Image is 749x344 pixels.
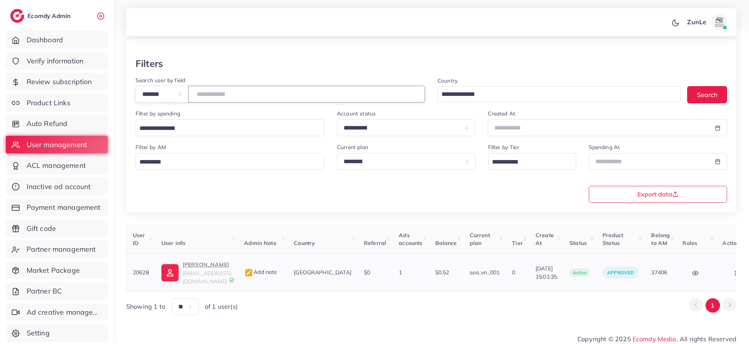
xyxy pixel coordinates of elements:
a: Inactive ad account [6,178,108,196]
button: Export data [589,186,727,203]
span: Verify information [27,56,84,66]
a: User management [6,136,108,154]
span: Gift code [27,223,56,234]
p: ZunLe [687,17,706,27]
a: Auto Refund [6,115,108,133]
label: Account status [337,110,376,117]
span: Belong to AM [651,232,670,247]
a: Setting [6,324,108,342]
span: Status [570,240,587,247]
span: approved [607,270,634,276]
span: Referral [364,240,386,247]
div: Search for option [136,119,324,136]
img: 9CAL8B2pu8EFxCJHYAAAAldEVYdGRhdGU6Y3JlYXRlADIwMjItMTItMDlUMDQ6NTg6MzkrMDA6MDBXSlgLAAAAJXRFWHRkYXR... [229,277,234,283]
ul: Pagination [689,298,736,313]
a: Dashboard [6,31,108,49]
span: Partner management [27,244,96,254]
label: Filter by spending [136,110,180,117]
a: Ad creative management [6,303,108,321]
span: Ads accounts [399,232,422,247]
span: User management [27,140,87,150]
a: Verify information [6,52,108,70]
label: Country [438,77,458,85]
div: Search for option [488,153,576,170]
img: avatar [711,14,727,30]
span: Actions [722,240,742,247]
a: Partner management [6,240,108,258]
span: Inactive ad account [27,182,91,192]
input: Search for option [439,88,671,101]
a: Product Links [6,94,108,112]
img: ic-user-info.36bf1079.svg [161,264,179,281]
span: 20628 [133,269,149,276]
span: Product Status [602,232,623,247]
img: logo [10,9,24,23]
span: [GEOGRAPHIC_DATA] [294,269,351,276]
span: Ad creative management [27,307,102,317]
span: 1 [399,269,402,276]
input: Search for option [137,122,314,135]
span: User info [161,240,185,247]
span: $0.52 [435,269,449,276]
span: User ID [133,232,145,247]
label: Created At [488,110,515,117]
span: Showing 1 to [126,302,165,311]
span: [EMAIL_ADDRESS][DOMAIN_NAME] [183,270,232,285]
label: Current plan [337,143,368,151]
span: of 1 user(s) [205,302,238,311]
span: Tier [512,240,523,247]
span: Export data [637,191,678,197]
span: 37406 [651,269,667,276]
span: sea_vn_001 [470,269,500,276]
span: Current plan [470,232,490,247]
a: Gift code [6,220,108,238]
label: Search user by field [136,76,185,84]
h3: Filters [136,58,163,69]
span: Copyright © 2025 [577,334,736,344]
span: active [570,268,590,277]
span: $0 [364,269,370,276]
a: Payment management [6,198,108,216]
span: Roles [682,240,697,247]
input: Search for option [137,156,314,168]
span: Admin Note [244,240,277,247]
a: logoEcomdy Admin [10,9,72,23]
button: Search [687,86,727,103]
a: Review subscription [6,73,108,91]
button: Go to page 1 [706,298,720,313]
input: Search for option [489,156,566,168]
p: [PERSON_NAME] [183,260,232,269]
a: Market Package [6,261,108,279]
a: Ecomdy Media [633,335,677,343]
span: Payment management [27,202,101,213]
span: [DATE] 15:01:35 [536,265,557,281]
label: Spending At [589,143,620,151]
a: Partner BC [6,282,108,300]
span: Country [294,240,315,247]
span: ACL management [27,160,86,171]
span: , All rights Reserved [677,334,736,344]
span: 0 [512,269,515,276]
div: Search for option [136,153,324,170]
img: admin_note.cdd0b510.svg [244,268,253,277]
span: Dashboard [27,35,63,45]
a: ZunLeavatar [683,14,730,30]
h2: Ecomdy Admin [27,12,72,20]
span: Product Links [27,98,71,108]
span: Auto Refund [27,119,68,129]
span: Market Package [27,265,80,276]
span: Balance [435,240,457,247]
span: Add note [244,268,277,276]
a: ACL management [6,157,108,175]
span: Create At [536,232,554,247]
div: Search for option [438,86,681,102]
span: Partner BC [27,286,62,296]
span: Setting [27,328,50,338]
label: Filter by AM [136,143,166,151]
label: Filter by Tier [488,143,519,151]
span: Review subscription [27,77,92,87]
a: [PERSON_NAME][EMAIL_ADDRESS][DOMAIN_NAME] [161,260,232,285]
